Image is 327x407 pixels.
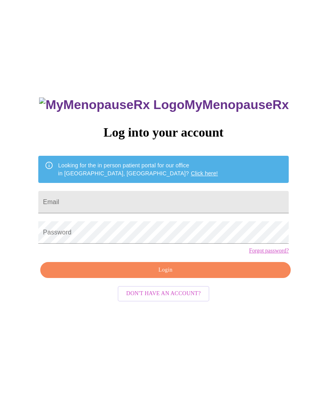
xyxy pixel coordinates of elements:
h3: Log into your account [38,125,289,140]
span: Login [49,265,282,275]
button: Don't have an account? [118,286,210,302]
a: Forgot password? [249,248,289,254]
div: Looking for the in person patient portal for our office in [GEOGRAPHIC_DATA], [GEOGRAPHIC_DATA]? [58,158,218,181]
button: Login [40,262,291,278]
span: Don't have an account? [126,289,201,299]
h3: MyMenopauseRx [39,97,289,112]
a: Don't have an account? [116,290,212,296]
img: MyMenopauseRx Logo [39,97,184,112]
a: Click here! [191,170,218,177]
